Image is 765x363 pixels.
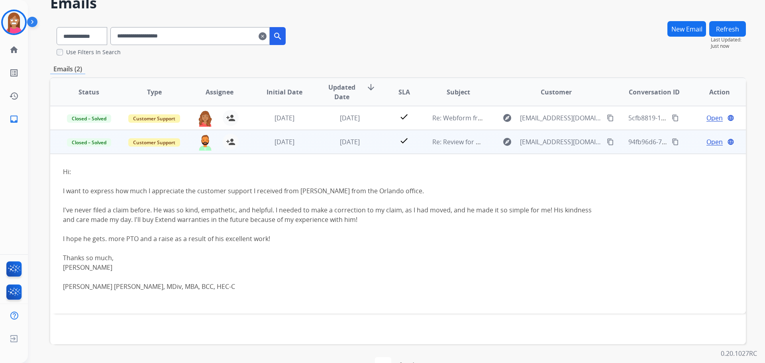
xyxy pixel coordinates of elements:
span: 94fb96d6-72ea-44c3-9579-7bf780137928 [628,137,749,146]
mat-icon: explore [502,137,512,147]
mat-icon: language [727,114,734,122]
span: Status [78,87,99,97]
mat-icon: home [9,45,19,55]
span: Customer Support [128,114,180,123]
mat-icon: search [273,31,282,41]
mat-icon: content_copy [607,138,614,145]
span: Closed – Solved [67,114,111,123]
mat-icon: language [727,138,734,145]
span: Open [706,113,723,123]
mat-icon: list_alt [9,68,19,78]
span: Conversation ID [629,87,680,97]
mat-icon: explore [502,113,512,123]
div: I hope he gets. more PTO and a raise as a result of his excellent work! [63,234,603,243]
span: Customer [541,87,572,97]
mat-icon: clear [259,31,267,41]
div: Hi: [63,167,603,291]
span: Subject [447,87,470,97]
mat-icon: check [399,136,409,145]
button: Refresh [709,21,746,37]
div: [PERSON_NAME] [PERSON_NAME], MDiv, MBA, BCC, HEC-C [63,272,603,291]
img: agent-avatar [197,110,213,127]
span: Re: Review for agent [432,137,493,146]
mat-icon: person_add [226,137,235,147]
div: I want to express how much I appreciate the customer support I received from [PERSON_NAME] from t... [63,186,603,196]
span: Customer Support [128,138,180,147]
label: Use Filters In Search [66,48,121,56]
span: Open [706,137,723,147]
div: I've never filed a claim before. He was so kind, empathetic, and helpful. I needed to make a corr... [63,205,603,224]
mat-icon: history [9,91,19,101]
span: [DATE] [340,114,360,122]
p: Emails (2) [50,64,85,74]
span: Just now [711,43,746,49]
span: Updated Date [324,82,360,102]
mat-icon: content_copy [672,114,679,122]
img: avatar [3,11,25,33]
span: Assignee [206,87,233,97]
mat-icon: inbox [9,114,19,124]
span: [EMAIL_ADDRESS][DOMAIN_NAME] [520,113,602,123]
span: Initial Date [267,87,302,97]
div: Thanks so much, [63,253,603,263]
mat-icon: content_copy [672,138,679,145]
mat-icon: content_copy [607,114,614,122]
span: [DATE] [340,137,360,146]
img: agent-avatar [197,134,213,151]
button: New Email [667,21,706,37]
mat-icon: check [399,112,409,122]
span: Last Updated: [711,37,746,43]
th: Action [681,78,746,106]
span: SLA [398,87,410,97]
span: Type [147,87,162,97]
mat-icon: arrow_downward [366,82,376,92]
div: [PERSON_NAME] [63,263,603,272]
span: [DATE] [275,114,294,122]
p: 0.20.1027RC [721,349,757,358]
span: [DATE] [275,137,294,146]
span: [EMAIL_ADDRESS][DOMAIN_NAME] [520,137,602,147]
span: Re: Webform from [EMAIL_ADDRESS][DOMAIN_NAME] on [DATE] [432,114,624,122]
span: 5cfb8819-1955-4472-a6eb-462ab2765492 [628,114,750,122]
span: Closed – Solved [67,138,111,147]
mat-icon: person_add [226,113,235,123]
